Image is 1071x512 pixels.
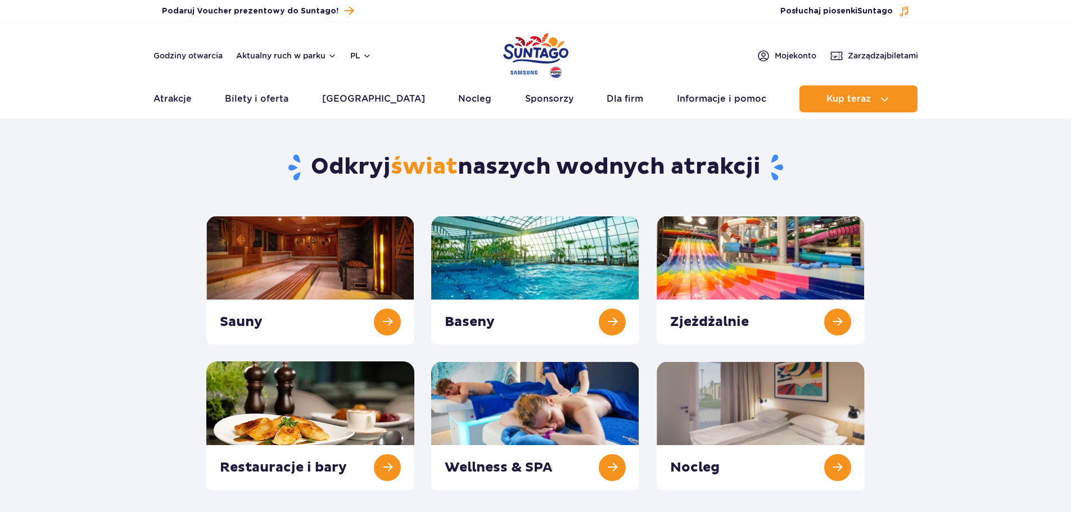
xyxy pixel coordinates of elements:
[162,6,338,17] span: Podaruj Voucher prezentowy do Suntago!
[780,6,910,17] button: Posłuchaj piosenkiSuntago
[206,153,865,182] h1: Odkryj naszych wodnych atrakcji
[780,6,893,17] span: Posłuchaj piosenki
[677,85,766,112] a: Informacje i pomoc
[848,50,918,61] span: Zarządzaj biletami
[525,85,573,112] a: Sponsorzy
[162,3,354,19] a: Podaruj Voucher prezentowy do Suntago!
[236,51,337,60] button: Aktualny ruch w parku
[322,85,425,112] a: [GEOGRAPHIC_DATA]
[503,28,568,80] a: Park of Poland
[350,50,372,61] button: pl
[607,85,643,112] a: Dla firm
[391,153,458,181] span: świat
[830,49,918,62] a: Zarządzajbiletami
[153,50,223,61] a: Godziny otwarcia
[458,85,491,112] a: Nocleg
[799,85,918,112] button: Kup teraz
[757,49,816,62] a: Mojekonto
[826,94,871,104] span: Kup teraz
[775,50,816,61] span: Moje konto
[225,85,288,112] a: Bilety i oferta
[153,85,192,112] a: Atrakcje
[857,7,893,15] span: Suntago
